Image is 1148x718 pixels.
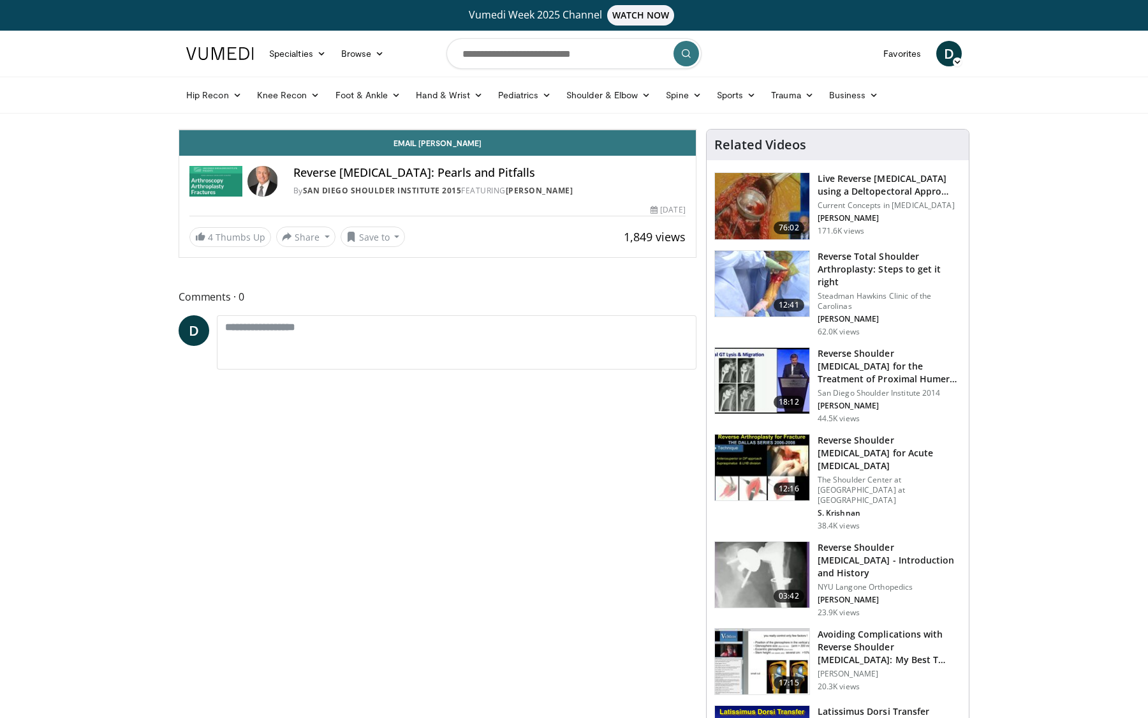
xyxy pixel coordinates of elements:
[818,213,961,223] p: [PERSON_NAME]
[276,227,335,247] button: Share
[607,5,675,26] span: WATCH NOW
[247,166,278,197] img: Avatar
[714,434,961,531] a: 12:16 Reverse Shoulder [MEDICAL_DATA] for Acute [MEDICAL_DATA] The Shoulder Center at [GEOGRAPHIC...
[709,82,764,108] a: Sports
[715,348,809,414] img: Q2xRg7exoPLTwO8X4xMDoxOjA4MTsiGN.150x105_q85_crop-smart_upscale.jpg
[293,185,686,197] div: By FEATURING
[714,137,806,153] h4: Related Videos
[818,434,961,472] h3: Reverse Shoulder [MEDICAL_DATA] for Acute [MEDICAL_DATA]
[189,166,242,197] img: San Diego Shoulder Institute 2015
[559,82,658,108] a: Shoulder & Elbow
[818,595,961,605] p: [PERSON_NAME]
[179,315,209,346] a: D
[179,288,696,305] span: Comments 0
[715,251,809,317] img: 326034_0000_1.png.150x105_q85_crop-smart_upscale.jpg
[936,41,962,66] a: D
[876,41,929,66] a: Favorites
[818,226,864,236] p: 171.6K views
[818,521,860,531] p: 38.4K views
[774,482,804,495] span: 12:16
[818,582,961,592] p: NYU Langone Orthopedics
[774,221,804,234] span: 76:02
[189,227,271,247] a: 4 Thumbs Up
[818,608,860,618] p: 23.9K views
[818,541,961,580] h3: Reverse Shoulder [MEDICAL_DATA] - Introduction and History
[651,204,685,216] div: [DATE]
[715,173,809,239] img: 684033_3.png.150x105_q85_crop-smart_upscale.jpg
[818,250,961,288] h3: Reverse Total Shoulder Arthroplasty: Steps to get it right
[179,130,696,156] a: Email [PERSON_NAME]
[818,669,961,679] p: [PERSON_NAME]
[818,388,961,398] p: San Diego Shoulder Institute 2014
[714,250,961,337] a: 12:41 Reverse Total Shoulder Arthroplasty: Steps to get it right Steadman Hawkins Clinic of the C...
[186,47,254,60] img: VuMedi Logo
[818,314,961,324] p: [PERSON_NAME]
[408,82,490,108] a: Hand & Wrist
[715,435,809,501] img: butch_reverse_arthroplasty_3.png.150x105_q85_crop-smart_upscale.jpg
[714,172,961,240] a: 76:02 Live Reverse [MEDICAL_DATA] using a Deltopectoral Appro… Current Concepts in [MEDICAL_DATA]...
[818,508,961,518] p: S. Krishnan
[624,229,686,244] span: 1,849 views
[208,231,213,243] span: 4
[818,414,860,424] p: 44.5K views
[818,291,961,311] p: Steadman Hawkins Clinic of the Carolinas
[293,166,686,180] h4: Reverse [MEDICAL_DATA]: Pearls and Pitfalls
[328,82,409,108] a: Foot & Ankle
[334,41,392,66] a: Browse
[506,185,573,196] a: [PERSON_NAME]
[774,677,804,689] span: 17:15
[821,82,887,108] a: Business
[341,227,406,247] button: Save to
[714,628,961,696] a: 17:15 Avoiding Complications with Reverse Shoulder [MEDICAL_DATA]: My Best T… [PERSON_NAME] 20.3K...
[818,200,961,211] p: Current Concepts in [MEDICAL_DATA]
[188,5,960,26] a: Vumedi Week 2025 ChannelWATCH NOW
[714,347,961,424] a: 18:12 Reverse Shoulder [MEDICAL_DATA] for the Treatment of Proximal Humeral … San Diego Shoulder ...
[303,185,462,196] a: San Diego Shoulder Institute 2015
[261,41,334,66] a: Specialties
[774,590,804,602] span: 03:42
[179,82,249,108] a: Hip Recon
[818,475,961,505] p: The Shoulder Center at [GEOGRAPHIC_DATA] at [GEOGRAPHIC_DATA]
[818,401,961,411] p: [PERSON_NAME]
[715,629,809,695] img: 1e0542da-edd7-4b27-ad5a-0c5d6cc88b44.150x105_q85_crop-smart_upscale.jpg
[763,82,821,108] a: Trauma
[774,299,804,311] span: 12:41
[714,541,961,618] a: 03:42 Reverse Shoulder [MEDICAL_DATA] - Introduction and History NYU Langone Orthopedics [PERSON_...
[818,347,961,385] h3: Reverse Shoulder [MEDICAL_DATA] for the Treatment of Proximal Humeral …
[446,38,702,69] input: Search topics, interventions
[818,682,860,692] p: 20.3K views
[818,628,961,666] h3: Avoiding Complications with Reverse Shoulder [MEDICAL_DATA]: My Best T…
[818,327,860,337] p: 62.0K views
[249,82,328,108] a: Knee Recon
[818,172,961,198] h3: Live Reverse [MEDICAL_DATA] using a Deltopectoral Appro…
[658,82,709,108] a: Spine
[774,396,804,408] span: 18:12
[490,82,559,108] a: Pediatrics
[715,542,809,608] img: zucker_4.png.150x105_q85_crop-smart_upscale.jpg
